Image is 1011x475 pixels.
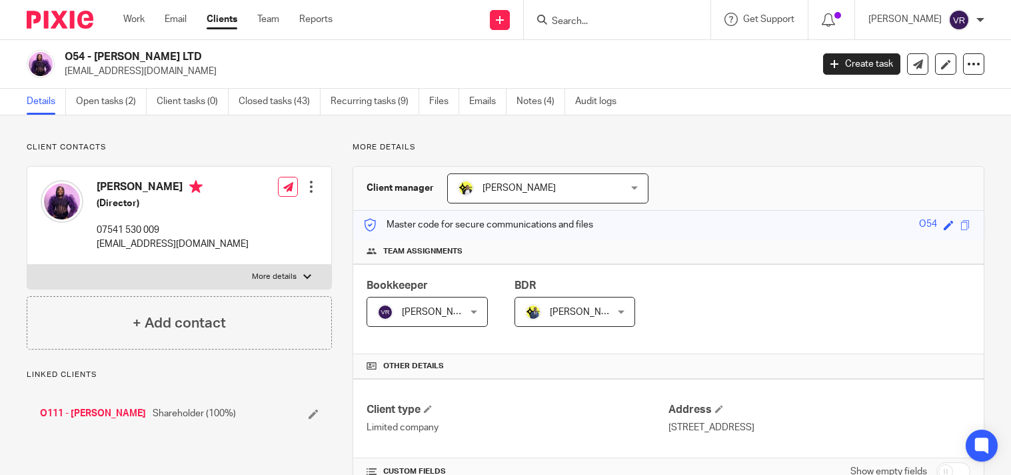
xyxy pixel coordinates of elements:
[429,89,459,115] a: Files
[823,53,900,75] a: Create task
[27,50,55,78] img: joyce%20(1).jpg
[299,13,333,26] a: Reports
[97,197,249,210] h5: (Director)
[367,403,668,417] h4: Client type
[525,304,541,320] img: Dennis-Starbridge.jpg
[516,89,565,115] a: Notes (4)
[948,9,970,31] img: svg%3E
[377,304,393,320] img: svg%3E
[668,403,970,417] h4: Address
[469,89,506,115] a: Emails
[252,272,297,282] p: More details
[239,89,321,115] a: Closed tasks (43)
[97,223,249,237] p: 07541 530 009
[207,13,237,26] a: Clients
[257,13,279,26] a: Team
[165,13,187,26] a: Email
[483,183,556,193] span: [PERSON_NAME]
[367,181,434,195] h3: Client manager
[189,180,203,193] i: Primary
[76,89,147,115] a: Open tasks (2)
[97,180,249,197] h4: [PERSON_NAME]
[550,16,670,28] input: Search
[27,89,66,115] a: Details
[367,421,668,434] p: Limited company
[157,89,229,115] a: Client tasks (0)
[40,407,146,420] a: O111 - [PERSON_NAME]
[668,421,970,434] p: [STREET_ADDRESS]
[27,370,332,380] p: Linked clients
[458,180,474,196] img: Carine-Starbridge.jpg
[153,407,236,420] span: Shareholder (100%)
[65,65,803,78] p: [EMAIL_ADDRESS][DOMAIN_NAME]
[27,11,93,29] img: Pixie
[575,89,626,115] a: Audit logs
[353,142,984,153] p: More details
[868,13,942,26] p: [PERSON_NAME]
[550,308,623,317] span: [PERSON_NAME]
[383,246,463,257] span: Team assignments
[65,50,655,64] h2: O54 - [PERSON_NAME] LTD
[331,89,419,115] a: Recurring tasks (9)
[41,180,83,223] img: joyce%20(1).jpg
[133,313,226,334] h4: + Add contact
[743,15,794,24] span: Get Support
[383,361,444,372] span: Other details
[402,308,475,317] span: [PERSON_NAME]
[919,217,937,233] div: O54
[123,13,145,26] a: Work
[97,238,249,251] p: [EMAIL_ADDRESS][DOMAIN_NAME]
[367,280,428,291] span: Bookkeeper
[363,218,593,231] p: Master code for secure communications and files
[27,142,332,153] p: Client contacts
[514,280,536,291] span: BDR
